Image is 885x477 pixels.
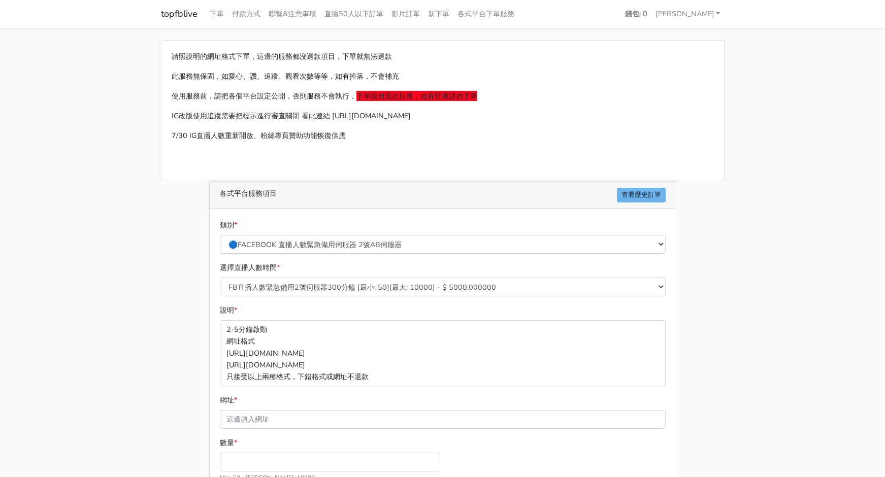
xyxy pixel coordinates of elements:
[453,4,518,24] a: 各式平台下單服務
[172,110,714,122] p: IG改版使用追蹤需要把標示進行審查關閉 看此連結 [URL][DOMAIN_NAME]
[228,4,265,24] a: 付款方式
[621,4,651,24] a: 錢包: 0
[220,320,666,386] p: 2-5分鐘啟動 網址格式 [URL][DOMAIN_NAME] [URL][DOMAIN_NAME] 只接受以上兩種格式，下錯格式或網址不退款
[651,4,725,24] a: [PERSON_NAME]
[172,71,714,82] p: 此服務無保固，如愛心、讚、追蹤、觀看次數等等，如有掉落，不會補充
[617,188,666,202] a: 查看歷史訂單
[172,51,714,62] p: 請照說明的網址格式下單，這邊的服務都沒退款項目，下單就無法退款
[320,4,387,24] a: 直播50人以下訂單
[220,219,237,231] label: 類別
[210,182,676,209] div: 各式平台服務項目
[220,304,237,316] label: 說明
[206,4,228,24] a: 下單
[356,91,477,101] span: 下單後無退款服務，如有疑慮請勿下單
[220,410,666,429] input: 這邊填入網址
[220,262,280,274] label: 選擇直播人數時間
[220,394,237,406] label: 網址
[387,4,424,24] a: 影片訂單
[625,9,647,19] strong: 錢包: 0
[172,130,714,142] p: 7/30 IG直播人數重新開放、粉絲專頁贊助功能恢復供應
[220,437,237,449] label: 數量
[265,4,320,24] a: 聯繫&注意事項
[161,4,198,24] a: topfblive
[424,4,453,24] a: 新下單
[172,90,714,102] p: 使用服務前，請把各個平台設定公開，否則服務不會執行，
